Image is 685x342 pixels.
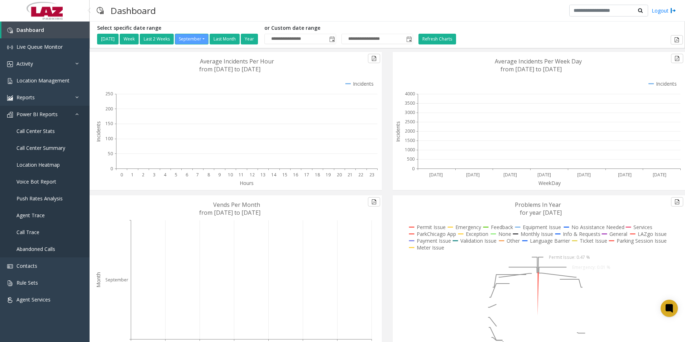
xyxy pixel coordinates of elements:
text: 10 [228,172,233,178]
img: 'icon' [7,280,13,286]
span: Reports [16,94,35,101]
text: 21 [348,172,353,178]
text: 3 [153,172,155,178]
text: 50 [108,151,113,157]
text: 3000 [405,109,415,115]
img: 'icon' [7,112,13,118]
span: Rule Sets [16,279,38,286]
button: Export to pdf [368,54,380,63]
text: 11 [239,172,244,178]
button: Last 2 Weeks [140,34,174,44]
span: Location Heatmap [16,161,60,168]
text: September [105,277,128,283]
span: Agent Services [16,296,51,303]
span: Abandoned Calls [16,246,55,252]
text: 3500 [405,100,415,106]
text: 9 [218,172,221,178]
span: Contacts [16,262,37,269]
text: from [DATE] to [DATE] [500,65,562,73]
button: September [175,34,209,44]
text: 18 [315,172,320,178]
button: Export to pdf [671,35,683,44]
span: Voice Bot Report [16,178,56,185]
button: Refresh Charts [418,34,456,44]
text: 250 [105,91,113,97]
text: 1 [131,172,134,178]
button: [DATE] [97,34,119,44]
h5: Select specific date range [97,25,259,31]
span: Live Queue Monitor [16,43,63,50]
text: Emergency: 0.01 % [572,264,610,270]
img: pageIcon [97,2,104,19]
text: 14 [271,172,277,178]
text: Incidents [394,121,401,142]
img: 'icon' [7,44,13,50]
text: 1500 [405,137,415,143]
text: Average Incidents Per Week Day [495,57,582,65]
text: 2000 [405,128,415,134]
text: Incidents [95,121,102,142]
h5: or Custom date range [264,25,413,31]
button: Year [241,34,258,44]
text: 0 [120,172,123,178]
span: Toggle popup [328,34,336,44]
text: 19 [326,172,331,178]
text: Vends Per Month [213,201,260,209]
button: Export to pdf [368,197,380,206]
text: 4000 [405,91,415,97]
text: WeekDay [538,180,561,186]
text: 500 [407,156,415,162]
text: 13 [260,172,265,178]
text: Month [95,272,102,288]
a: Logout [652,7,676,14]
text: from [DATE] to [DATE] [199,65,260,73]
button: Export to pdf [671,197,683,206]
a: Dashboard [1,22,90,38]
button: Export to pdf [671,54,683,63]
img: 'icon' [7,28,13,33]
text: Problems In Year [515,201,561,209]
text: 0 [110,166,113,172]
text: 5 [175,172,177,178]
text: 23 [369,172,374,178]
button: Last Month [210,34,240,44]
text: Permit Issue: 0.47 % [549,254,590,260]
img: 'icon' [7,95,13,101]
span: Power BI Reports [16,111,58,118]
text: 2 [142,172,144,178]
text: Hours [240,180,254,186]
text: for year [DATE] [520,209,562,217]
text: 150 [105,120,113,127]
span: Location Management [16,77,70,84]
text: Average Incidents Per Hour [200,57,274,65]
text: 2500 [405,119,415,125]
text: 6 [186,172,188,178]
text: 4 [164,172,167,178]
text: 17 [304,172,309,178]
text: 16 [293,172,298,178]
button: Week [120,34,139,44]
text: 1000 [405,147,415,153]
img: logout [670,7,676,14]
img: 'icon' [7,297,13,303]
text: 8 [207,172,210,178]
text: [DATE] [537,172,551,178]
img: 'icon' [7,61,13,67]
text: 200 [105,106,113,112]
text: 20 [337,172,342,178]
text: 100 [105,136,113,142]
span: Call Center Stats [16,128,55,134]
text: 7 [196,172,199,178]
span: Toggle popup [405,34,413,44]
text: from [DATE] to [DATE] [199,209,260,217]
text: [DATE] [466,172,480,178]
span: Call Trace [16,229,39,236]
span: Agent Trace [16,212,45,219]
img: 'icon' [7,78,13,84]
text: 15 [282,172,287,178]
text: [DATE] [653,172,666,178]
span: Call Center Summary [16,144,65,151]
text: 0 [412,166,415,172]
span: Activity [16,60,33,67]
text: [DATE] [429,172,443,178]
